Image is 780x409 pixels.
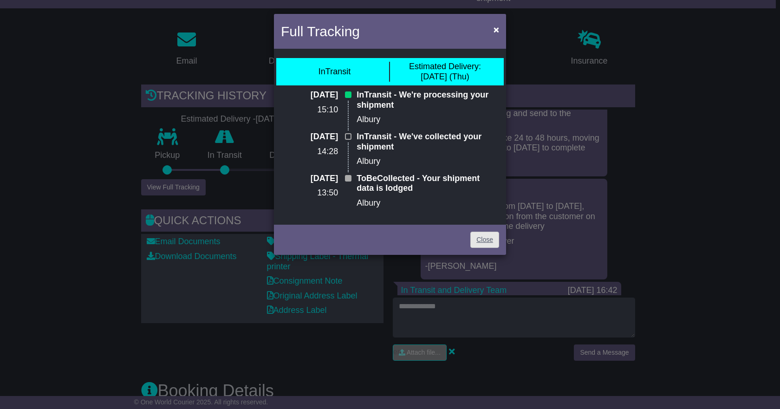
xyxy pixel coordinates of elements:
h4: Full Tracking [281,21,360,42]
p: 13:50 [281,188,338,198]
p: [DATE] [281,90,338,100]
p: InTransit - We're processing your shipment [357,90,499,110]
p: 15:10 [281,105,338,115]
p: Albury [357,115,499,125]
div: [DATE] (Thu) [409,62,481,82]
p: Albury [357,198,499,208]
a: Close [470,232,499,248]
p: Albury [357,156,499,167]
p: 14:28 [281,147,338,157]
p: [DATE] [281,132,338,142]
span: × [494,24,499,35]
p: ToBeCollected - Your shipment data is lodged [357,174,499,194]
p: InTransit - We've collected your shipment [357,132,499,152]
div: InTransit [318,67,351,77]
p: [DATE] [281,174,338,184]
button: Close [489,20,504,39]
span: Estimated Delivery: [409,62,481,71]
